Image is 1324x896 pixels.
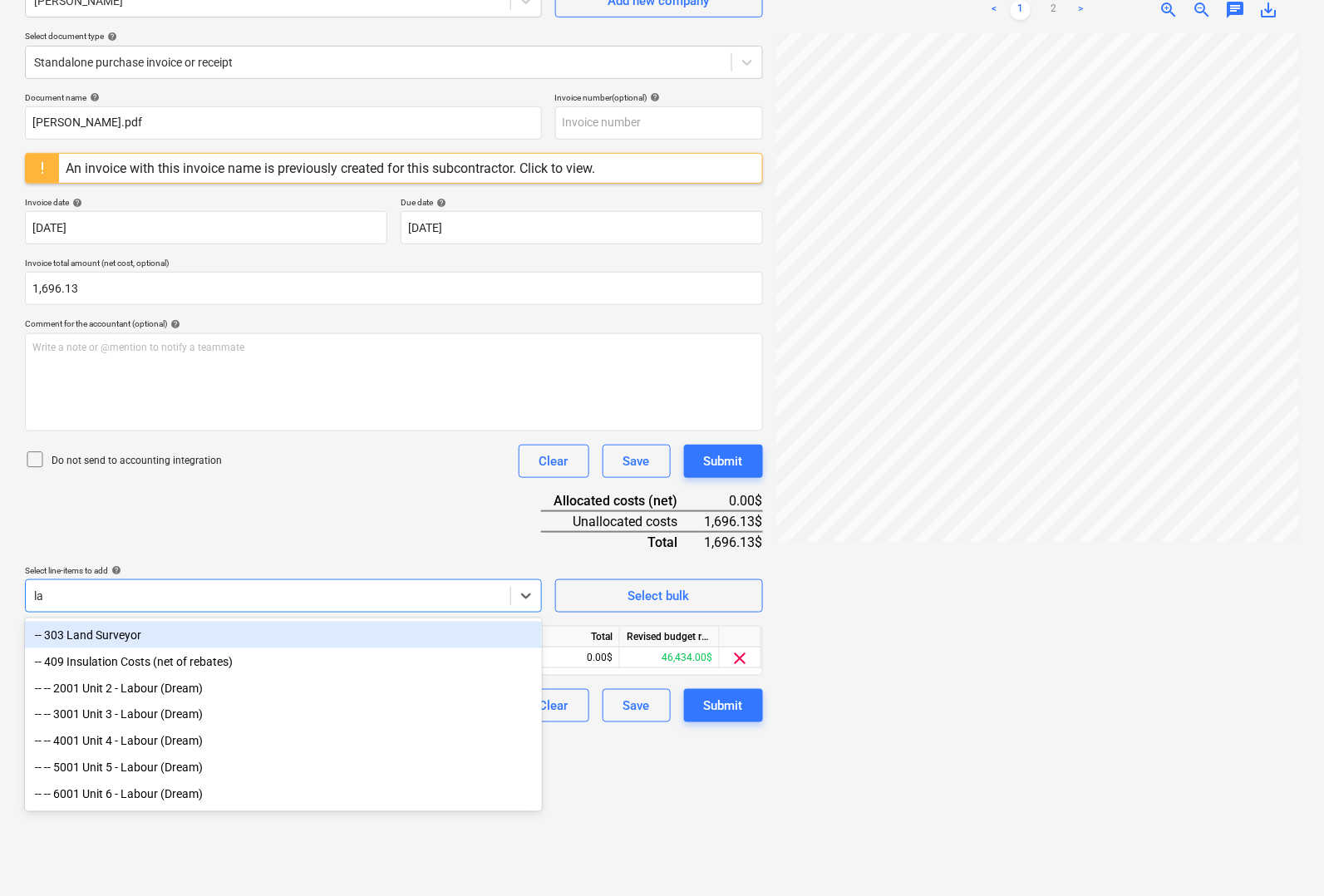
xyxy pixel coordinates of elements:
[603,445,671,478] button: Save
[541,511,705,532] div: Unallocated costs
[684,689,763,722] button: Submit
[705,491,763,511] div: 0.00$
[86,92,100,102] span: help
[104,32,117,42] span: help
[541,491,705,511] div: Allocated costs (net)
[25,728,542,755] div: -- -- 4001 Unit 4 - Labour (Dream)
[539,450,568,472] div: Clear
[25,106,542,140] input: Document name
[25,211,387,244] input: Invoice date not specified
[25,675,542,702] div: -- -- 2001 Unit 2 - Labour (Dream)
[623,450,650,472] div: Save
[69,198,82,208] span: help
[25,258,763,272] p: Invoice total amount (net cost, optional)
[620,627,720,647] div: Revised budget remaining
[66,160,595,176] div: An invoice with this invoice name is previously created for this subcontractor. Click to view.
[555,92,763,103] div: Invoice number (optional)
[603,689,671,722] button: Save
[108,565,121,575] span: help
[433,198,446,208] span: help
[705,532,763,552] div: 1,696.13$
[519,689,589,722] button: Clear
[25,92,542,103] div: Document name
[1241,816,1324,896] iframe: Chat Widget
[25,648,542,675] div: -- 409 Insulation Costs (net of rebates)
[731,648,751,668] span: clear
[520,627,620,647] div: Total
[555,106,763,140] input: Invoice number
[25,565,542,576] div: Select line-items to add
[52,454,222,468] p: Do not send to accounting integration
[25,197,387,208] div: Invoice date
[401,211,763,244] input: Due date not specified
[401,197,763,208] div: Due date
[519,445,589,478] button: Clear
[620,647,720,668] div: 46,434.00$
[541,532,705,552] div: Total
[25,31,763,42] div: Select document type
[623,695,650,716] div: Save
[555,579,763,613] button: Select bulk
[25,781,542,808] div: -- -- 6001 Unit 6 - Labour (Dream)
[25,318,763,329] div: Comment for the accountant (optional)
[25,272,763,305] input: Invoice total amount (net cost, optional)
[704,695,743,716] div: Submit
[705,511,763,532] div: 1,696.13$
[684,445,763,478] button: Submit
[704,450,743,472] div: Submit
[25,702,542,728] div: -- -- 3001 Unit 3 - Labour (Dream)
[647,92,661,102] span: help
[25,622,542,648] div: -- 303 Land Surveyor
[25,755,542,781] div: -- -- 5001 Unit 5 - Labour (Dream)
[167,319,180,329] span: help
[539,695,568,716] div: Clear
[628,585,690,607] div: Select bulk
[520,647,620,668] div: 0.00$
